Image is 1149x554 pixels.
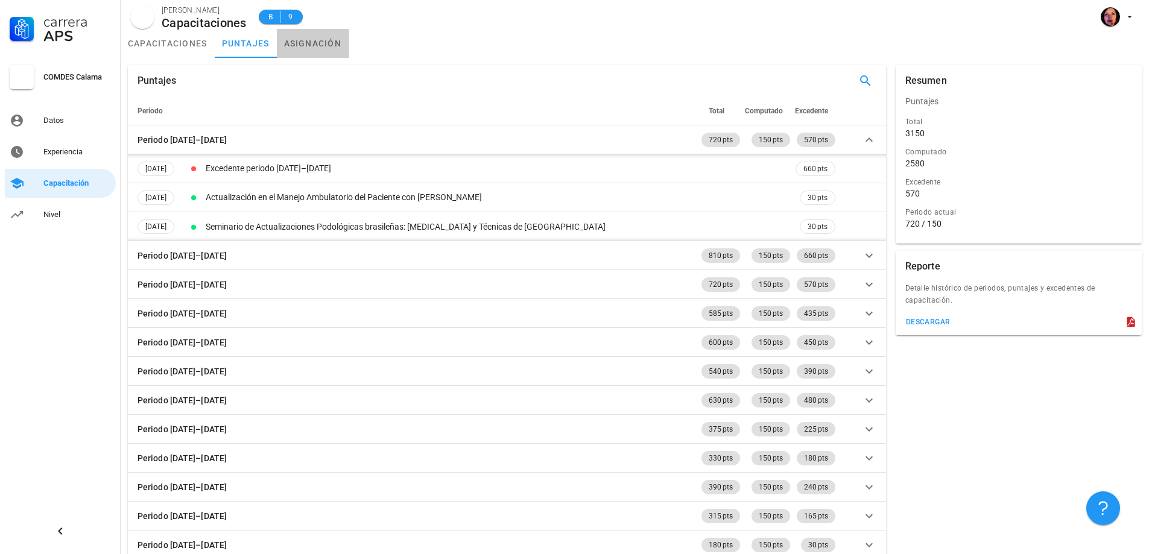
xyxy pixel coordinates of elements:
span: [DATE] [145,162,166,175]
div: Capacitación [43,178,111,188]
div: Periodo [DATE]–[DATE] [138,278,227,291]
span: 810 pts [709,248,733,263]
span: 165 pts [804,509,828,523]
th: Excedente [793,96,838,125]
span: 180 pts [709,538,733,552]
span: Computado [745,107,783,115]
span: 330 pts [709,451,733,465]
th: Periodo [128,96,699,125]
div: Puntajes [138,65,176,96]
div: Datos [43,116,111,125]
span: 720 pts [709,277,733,292]
span: B [266,11,276,23]
th: Total [699,96,742,125]
span: 150 pts [759,480,783,494]
a: asignación [277,29,349,58]
span: [DATE] [145,191,166,204]
a: capacitaciones [121,29,215,58]
span: 150 pts [759,538,783,552]
div: 2580 [905,158,925,169]
span: 540 pts [709,364,733,379]
div: Periodo [DATE]–[DATE] [138,249,227,262]
div: COMDES Calama [43,72,111,82]
div: Excedente [905,176,1132,188]
span: 150 pts [759,393,783,408]
div: Periodo [DATE]–[DATE] [138,423,227,436]
span: 660 pts [803,162,828,175]
span: Total [709,107,724,115]
a: Experiencia [5,137,116,166]
div: Periodo [DATE]–[DATE] [138,394,227,407]
span: 570 pts [804,277,828,292]
div: Periodo [DATE]–[DATE] [138,133,227,146]
div: 720 / 150 [905,218,1132,229]
span: 150 pts [759,306,783,321]
div: 3150 [905,128,925,139]
span: 450 pts [804,335,828,350]
div: Periodo [DATE]–[DATE] [138,336,227,349]
div: APS [43,29,111,43]
div: Carrera [43,14,111,29]
div: Periodo [DATE]–[DATE] [138,480,227,494]
div: Nivel [43,210,111,219]
div: [PERSON_NAME] [162,4,247,16]
span: 435 pts [804,306,828,321]
div: Computado [905,146,1132,158]
span: 150 pts [759,364,783,379]
span: 150 pts [759,133,783,147]
div: Periodo [DATE]–[DATE] [138,538,227,552]
span: 585 pts [709,306,733,321]
div: Periodo [DATE]–[DATE] [138,452,227,465]
td: Actualización en el Manejo Ambulatorio del Paciente con [PERSON_NAME] [203,183,793,212]
span: 225 pts [804,422,828,436]
span: 180 pts [804,451,828,465]
span: 30 pts [808,221,828,233]
span: 150 pts [759,422,783,436]
div: Experiencia [43,147,111,157]
a: Capacitación [5,169,116,198]
div: Periodo [DATE]–[DATE] [138,307,227,320]
div: Periodo [DATE]–[DATE] [138,365,227,378]
span: 30 pts [808,538,828,552]
span: 315 pts [709,509,733,523]
div: Periodo actual [905,206,1132,218]
span: 150 pts [759,451,783,465]
div: Reporte [905,251,940,282]
td: Excedente periodo [DATE]–[DATE] [203,154,793,183]
span: Excedente [795,107,828,115]
div: Periodo [DATE]–[DATE] [138,509,227,523]
div: Resumen [905,65,947,96]
span: 375 pts [709,422,733,436]
span: 150 pts [759,335,783,350]
span: 600 pts [709,335,733,350]
span: 720 pts [709,133,733,147]
button: descargar [901,313,955,330]
span: [DATE] [145,220,166,233]
span: 480 pts [804,393,828,408]
a: puntajes [215,29,277,58]
span: 150 pts [759,248,783,263]
td: Seminario de Actualizaciones Podológicas brasileñas: [MEDICAL_DATA] y Técnicas de [GEOGRAPHIC_DATA] [203,212,793,241]
div: Detalle histórico de periodos, puntajes y excedentes de capacitación. [896,282,1142,313]
div: 570 [905,188,920,199]
span: 570 pts [804,133,828,147]
a: Datos [5,106,116,135]
div: avatar [1101,7,1120,27]
th: Computado [742,96,793,125]
span: 30 pts [808,192,828,204]
span: 9 [286,11,296,23]
span: Periodo [138,107,163,115]
span: 150 pts [759,509,783,523]
div: avatar [130,5,154,29]
span: 660 pts [804,248,828,263]
span: 630 pts [709,393,733,408]
span: 390 pts [804,364,828,379]
a: Nivel [5,200,116,229]
div: Capacitaciones [162,16,247,30]
span: 390 pts [709,480,733,494]
div: descargar [905,318,951,326]
span: 150 pts [759,277,783,292]
div: Puntajes [896,87,1142,116]
div: Total [905,116,1132,128]
span: 240 pts [804,480,828,494]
